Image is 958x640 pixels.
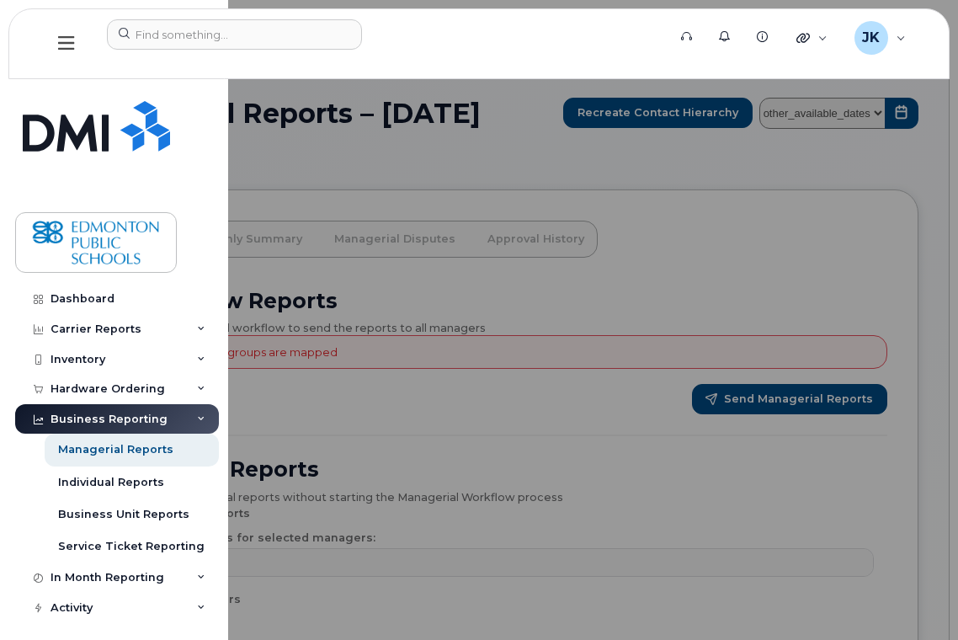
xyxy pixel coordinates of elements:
[58,539,205,554] div: Service Ticket Reporting
[51,353,105,366] div: Inventory
[51,382,165,396] div: Hardware Ordering
[45,531,219,563] a: Service Ticket Reporting
[51,323,141,336] div: Carrier Reports
[45,499,219,531] a: Business Unit Reports
[58,507,189,522] div: Business Unit Reports
[51,601,93,615] div: Activity
[15,212,177,273] a: Edmonton Public School Boards
[45,434,219,466] a: Managerial Reports
[51,413,168,426] div: Business Reporting
[58,475,164,490] div: Individual Reports
[51,571,164,584] div: In Month Reporting
[58,442,173,457] div: Managerial Reports
[31,218,161,267] img: Edmonton Public School Boards
[51,292,114,306] div: Dashboard
[23,101,170,152] img: Simplex My-Serve
[15,284,219,314] a: Dashboard
[45,467,219,499] a: Individual Reports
